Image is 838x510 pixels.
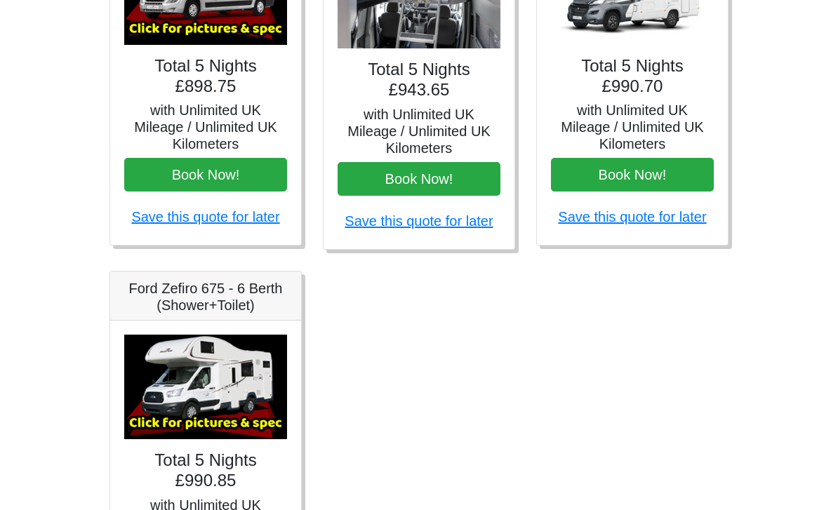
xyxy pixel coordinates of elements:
button: Book Now! [338,162,500,196]
a: Save this quote for later [345,213,493,229]
h4: Total 5 Nights £898.75 [124,56,287,97]
a: Save this quote for later [131,209,279,224]
h4: Total 5 Nights £990.85 [124,450,287,491]
button: Book Now! [551,158,714,192]
h4: Total 5 Nights £943.65 [338,60,500,100]
h5: Ford Zefiro 675 - 6 Berth (Shower+Toilet) [124,280,287,314]
h5: with Unlimited UK Mileage / Unlimited UK Kilometers [124,102,287,152]
img: Ford Zefiro 675 - 6 Berth (Shower+Toilet) [124,335,287,439]
button: Book Now! [124,158,287,192]
h5: with Unlimited UK Mileage / Unlimited UK Kilometers [551,102,714,152]
a: Save this quote for later [558,209,706,224]
h5: with Unlimited UK Mileage / Unlimited UK Kilometers [338,106,500,156]
h4: Total 5 Nights £990.70 [551,56,714,97]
